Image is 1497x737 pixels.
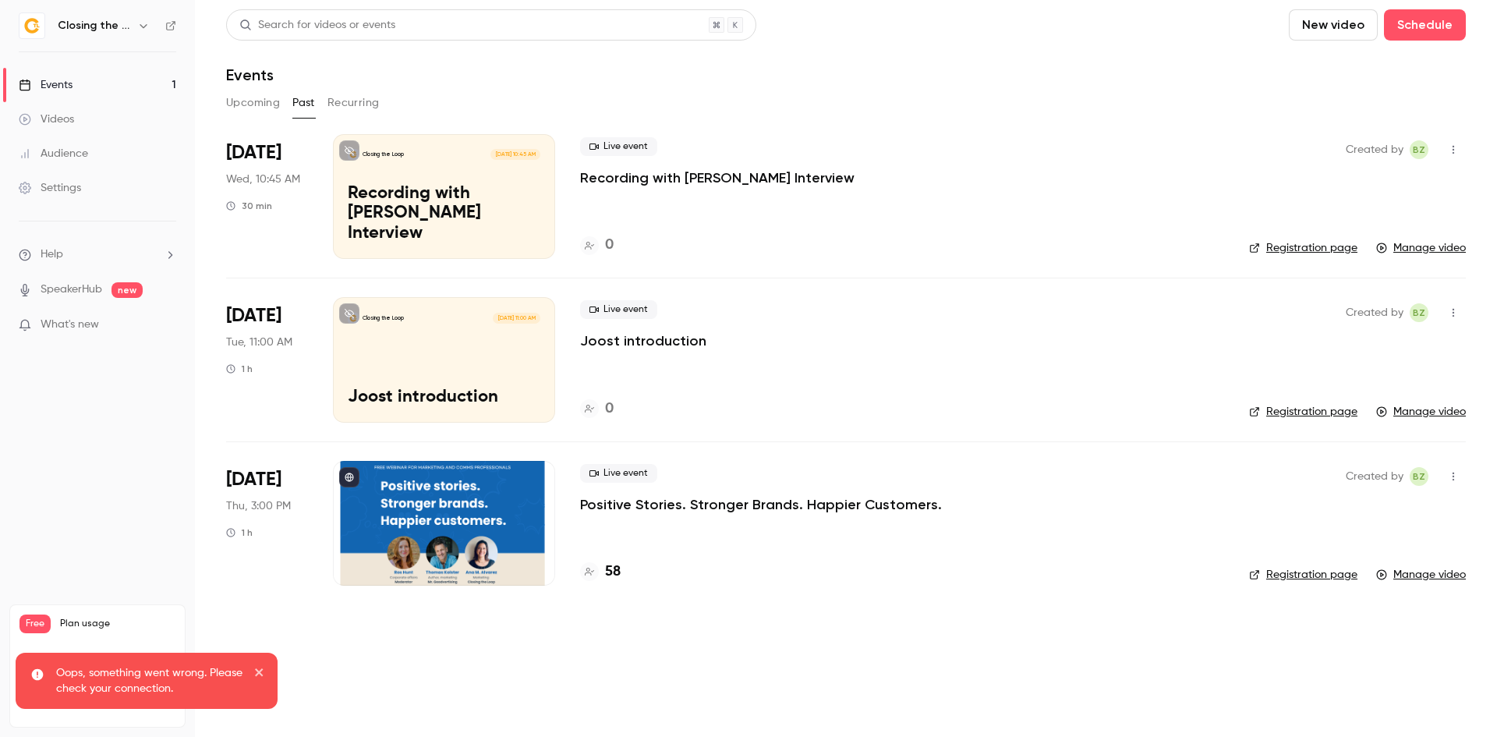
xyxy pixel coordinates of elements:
[226,134,308,259] div: Jul 16 Wed, 10:45 AM (Europe/Amsterdam)
[605,399,614,420] h4: 0
[605,562,621,583] h4: 58
[239,17,395,34] div: Search for videos or events
[1346,140,1403,159] span: Created by
[363,314,404,322] p: Closing the Loop
[1384,9,1466,41] button: Schedule
[1249,567,1357,583] a: Registration page
[226,467,281,492] span: [DATE]
[490,149,540,160] span: [DATE] 10:45 AM
[226,172,300,187] span: Wed, 10:45 AM
[58,18,131,34] h6: Closing the Loop
[226,303,281,328] span: [DATE]
[1413,303,1425,322] span: BZ
[19,146,88,161] div: Audience
[580,399,614,420] a: 0
[348,388,540,408] p: Joost introduction
[292,90,315,115] button: Past
[19,246,176,263] li: help-dropdown-opener
[580,235,614,256] a: 0
[1249,240,1357,256] a: Registration page
[1410,140,1428,159] span: Bartek Zielinski
[56,665,243,696] p: Oops, something went wrong. Please check your connection.
[1289,9,1378,41] button: New video
[333,297,555,422] a: Joost introductionClosing the Loop[DATE] 11:00 AMJoost introduction
[19,112,74,127] div: Videos
[1249,404,1357,420] a: Registration page
[226,140,281,165] span: [DATE]
[580,495,942,514] a: Positive Stories. Stronger Brands. Happier Customers.
[1410,467,1428,486] span: Bartek Zielinski
[19,615,51,633] span: Free
[493,313,540,324] span: [DATE] 11:00 AM
[1410,303,1428,322] span: Bartek Zielinski
[60,618,175,630] span: Plan usage
[226,200,272,212] div: 30 min
[19,13,44,38] img: Closing the Loop
[605,235,614,256] h4: 0
[226,498,291,514] span: Thu, 3:00 PM
[1346,303,1403,322] span: Created by
[363,151,404,158] p: Closing the Loop
[19,77,73,93] div: Events
[226,526,253,539] div: 1 h
[226,90,280,115] button: Upcoming
[41,246,63,263] span: Help
[580,331,706,350] a: Joost introduction
[1376,240,1466,256] a: Manage video
[1376,567,1466,583] a: Manage video
[41,317,99,333] span: What's new
[226,297,308,422] div: Jul 15 Tue, 11:00 AM (Europe/Amsterdam)
[580,168,855,187] a: Recording with [PERSON_NAME] Interview
[254,665,265,684] button: close
[1346,467,1403,486] span: Created by
[226,363,253,375] div: 1 h
[348,184,540,244] p: Recording with [PERSON_NAME] Interview
[580,300,657,319] span: Live event
[41,282,102,298] a: SpeakerHub
[580,137,657,156] span: Live event
[226,66,274,84] h1: Events
[1376,404,1466,420] a: Manage video
[580,562,621,583] a: 58
[580,464,657,483] span: Live event
[327,90,380,115] button: Recurring
[19,180,81,196] div: Settings
[226,335,292,350] span: Tue, 11:00 AM
[1413,140,1425,159] span: BZ
[333,134,555,259] a: Recording with Hugo - Pieter Waasdorp InterviewClosing the Loop[DATE] 10:45 AMRecording with [PER...
[111,282,143,298] span: new
[1413,467,1425,486] span: BZ
[226,461,308,586] div: Jul 3 Thu, 3:00 PM (Europe/Amsterdam)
